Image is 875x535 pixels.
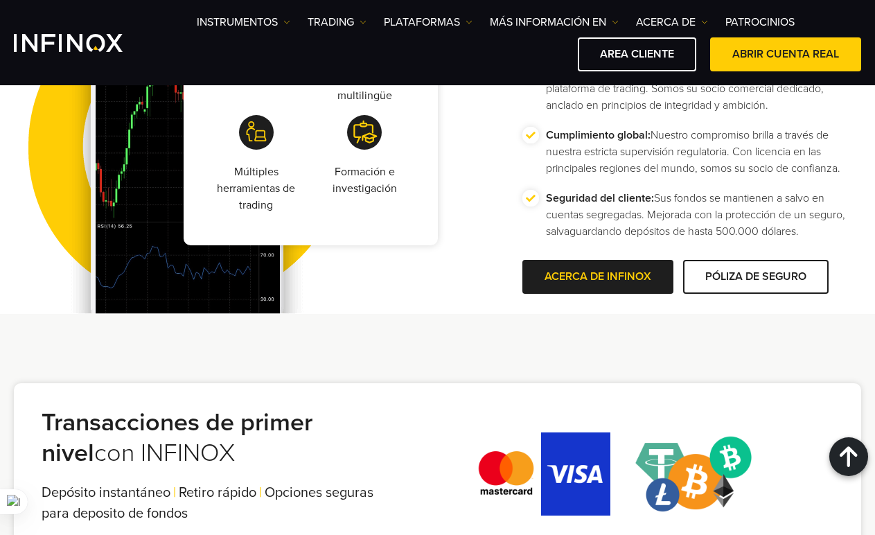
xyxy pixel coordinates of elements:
[42,407,312,468] strong: Transacciones de primer nivel
[197,14,290,30] a: Instrumentos
[546,128,651,142] strong: Cumplimiento global:
[546,191,654,205] strong: Seguridad del cliente:
[42,484,170,501] span: Depósito instantáneo
[546,64,861,114] p: Fundado en 2009, INFINOX ha sido algo más que una plataforma de trading. Somos su socio comercial...
[259,484,262,501] span: |
[472,432,610,516] img: credit_card.webp
[312,71,416,104] p: Atención al cliente multilingüe
[683,260,829,294] a: PÓLIZA DE SEGURO
[522,260,673,294] a: ACERCA DE INFINOX
[308,14,366,30] a: TRADING
[710,37,861,71] a: ABRIR CUENTA REAL
[490,14,619,30] a: Más información en
[173,484,176,501] span: |
[624,432,763,516] img: crypto_solution.webp
[42,407,401,468] h2: con INFINOX
[546,190,861,240] p: Sus fondos se mantienen a salvo en cuentas segregadas. Mejorada con la protección de un seguro, s...
[312,164,416,197] p: Formación e investigación
[725,14,795,30] a: Patrocinios
[14,34,155,52] a: INFINOX Logo
[636,14,708,30] a: ACERCA DE
[179,484,256,501] span: Retiro rápido
[578,37,696,71] a: AREA CLIENTE
[204,164,308,213] p: Múltiples herramientas de trading
[546,127,861,177] p: Nuestro compromiso brilla a través de nuestra estricta supervisión regulatoria. Con licencia en l...
[384,14,472,30] a: PLATAFORMAS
